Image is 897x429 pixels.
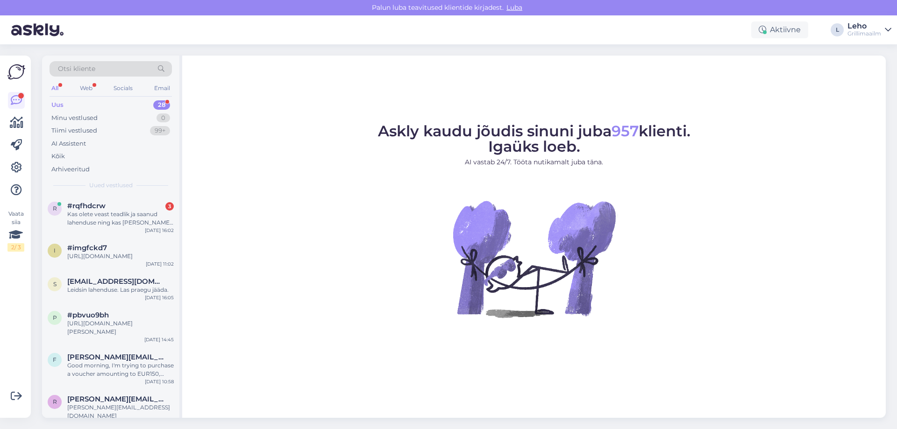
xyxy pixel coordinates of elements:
[67,244,107,252] span: #imgfckd7
[7,63,25,81] img: Askly Logo
[67,210,174,227] div: Kas olete veast teadlik ja saanud lahenduse ning kas [PERSON_NAME] on võimalik saada sama soodust...
[112,82,135,94] div: Socials
[53,356,57,363] span: f
[378,122,691,155] span: Askly kaudu jõudis sinuni juba klienti. Igaüks loeb.
[152,82,172,94] div: Email
[831,23,844,36] div: L
[50,82,60,94] div: All
[51,126,97,135] div: Tiimi vestlused
[145,378,174,385] div: [DATE] 10:58
[165,202,174,211] div: 3
[67,395,164,403] span: reimann.indrek@gmail.com
[378,157,691,167] p: AI vastab 24/7. Tööta nutikamalt juba täna.
[7,210,24,252] div: Vaata siia
[146,260,174,267] div: [DATE] 11:02
[67,353,164,361] span: francesca@xtendedgaming.com
[504,3,525,12] span: Luba
[51,152,65,161] div: Kõik
[67,311,109,319] span: #pbvuo9bh
[53,205,57,212] span: r
[145,294,174,301] div: [DATE] 16:05
[67,361,174,378] div: Good morning, I'm trying to purchase a voucher amounting to EUR150, however when I get to check o...
[847,30,881,37] div: Grillimaailm
[51,113,98,123] div: Minu vestlused
[67,202,106,210] span: #rqfhdcrw
[450,175,618,343] img: No Chat active
[53,281,57,288] span: s
[89,181,133,190] span: Uued vestlused
[67,286,174,294] div: Leidsin lahenduse. Las praegu jääda.
[153,100,170,110] div: 28
[67,319,174,336] div: [URL][DOMAIN_NAME][PERSON_NAME]
[54,247,56,254] span: i
[78,82,94,94] div: Web
[67,252,174,260] div: [URL][DOMAIN_NAME]
[51,165,90,174] div: Arhiveeritud
[51,100,64,110] div: Uus
[847,22,891,37] a: LehoGrillimaailm
[150,126,170,135] div: 99+
[612,122,639,140] span: 957
[157,113,170,123] div: 0
[847,22,881,30] div: Leho
[53,398,57,405] span: r
[67,277,164,286] span: spektruumstuudio@gmail.com
[67,403,174,420] div: [PERSON_NAME][EMAIL_ADDRESS][DOMAIN_NAME]
[751,21,808,38] div: Aktiivne
[58,64,95,74] span: Otsi kliente
[7,243,24,252] div: 2 / 3
[144,336,174,343] div: [DATE] 14:45
[51,139,86,148] div: AI Assistent
[145,227,174,234] div: [DATE] 16:02
[53,314,57,321] span: p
